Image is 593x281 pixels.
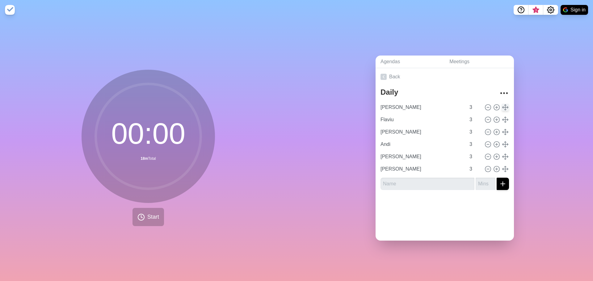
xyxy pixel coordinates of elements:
input: Mins [467,151,482,163]
input: Mins [467,163,482,175]
a: Agendas [376,56,444,68]
input: Mins [467,101,482,114]
input: Name [378,126,466,138]
span: 3 [533,8,538,13]
a: Meetings [444,56,514,68]
input: Name [378,138,466,151]
button: Settings [543,5,558,15]
span: Start [147,213,159,221]
input: Name [381,178,474,190]
input: Name [378,114,466,126]
input: Mins [476,178,495,190]
img: google logo [563,7,568,12]
a: Back [376,68,514,85]
input: Mins [467,114,482,126]
input: Mins [467,126,482,138]
input: Name [378,163,466,175]
button: More [498,87,510,99]
button: What’s new [528,5,543,15]
input: Name [378,151,466,163]
input: Mins [467,138,482,151]
button: Help [514,5,528,15]
button: Sign in [561,5,588,15]
input: Name [378,101,466,114]
button: Start [132,208,164,226]
img: timeblocks logo [5,5,15,15]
